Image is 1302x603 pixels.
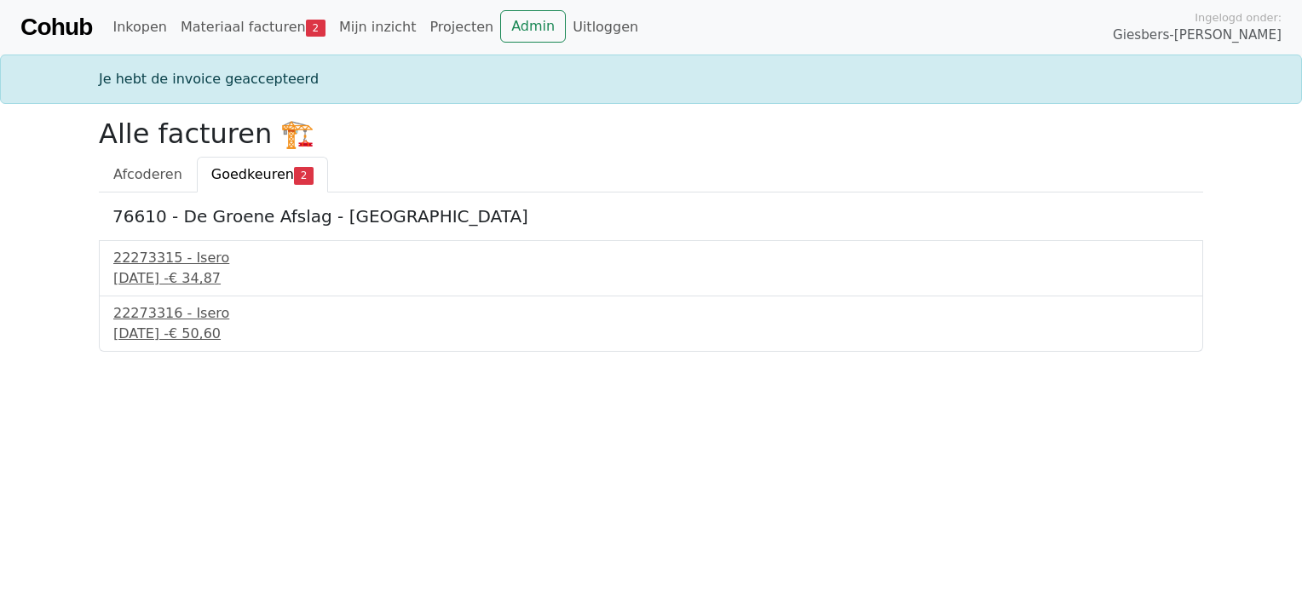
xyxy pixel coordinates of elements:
span: € 34,87 [169,270,221,286]
h2: Alle facturen 🏗️ [99,118,1203,150]
div: Je hebt de invoice geaccepteerd [89,69,1213,89]
a: Inkopen [106,10,173,44]
div: 22273315 - Isero [113,248,1189,268]
div: 22273316 - Isero [113,303,1189,324]
a: Afcoderen [99,157,197,192]
a: Materiaal facturen2 [174,10,332,44]
div: [DATE] - [113,324,1189,344]
a: Admin [500,10,566,43]
span: Giesbers-[PERSON_NAME] [1113,26,1282,45]
span: € 50,60 [169,325,221,342]
span: Goedkeuren [211,166,294,182]
span: 2 [306,20,325,37]
a: Projecten [423,10,500,44]
a: Uitloggen [566,10,645,44]
a: 22273315 - Isero[DATE] -€ 34,87 [113,248,1189,289]
span: Afcoderen [113,166,182,182]
a: 22273316 - Isero[DATE] -€ 50,60 [113,303,1189,344]
a: Mijn inzicht [332,10,423,44]
span: 2 [294,167,314,184]
h5: 76610 - De Groene Afslag - [GEOGRAPHIC_DATA] [112,206,1190,227]
div: [DATE] - [113,268,1189,289]
a: Cohub [20,7,92,48]
a: Goedkeuren2 [197,157,328,192]
span: Ingelogd onder: [1195,9,1282,26]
